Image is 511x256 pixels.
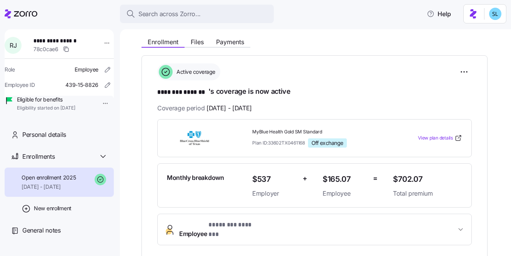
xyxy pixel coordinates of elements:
span: New enrollment [34,204,72,212]
span: Active coverage [174,68,215,76]
span: 78c0cae6 [33,45,58,53]
span: Search across Zorro... [138,9,201,19]
span: R J [10,42,17,48]
button: Search across Zorro... [120,5,274,23]
span: View plan details [418,135,453,142]
span: Off exchange [311,140,343,146]
span: [DATE] - [DATE] [206,103,252,113]
span: [DATE] - [DATE] [22,183,76,191]
span: Employee ID [5,81,35,89]
a: View plan details [418,134,462,142]
span: Enrollment [148,39,178,45]
span: $702.07 [393,173,462,186]
span: General notes [22,226,61,235]
h1: 's coverage is now active [157,86,472,97]
span: Files [191,39,204,45]
span: Monthly breakdown [167,173,224,183]
span: Role [5,66,15,73]
span: Employer [252,189,296,198]
span: Employee [323,189,367,198]
span: Eligible for benefits [17,96,75,103]
span: Plan ID: 33602TX0461168 [252,140,305,146]
span: MyBlue Health Gold SM Standard [252,129,387,135]
span: = [373,173,378,184]
span: Personal details [22,130,66,140]
span: Open enrollment 2025 [22,174,76,181]
img: 7c620d928e46699fcfb78cede4daf1d1 [489,8,501,20]
span: Coverage period [157,103,252,113]
span: Enrollments [22,152,55,161]
span: Help [427,9,451,18]
img: Blue Cross and Blue Shield of Texas [167,129,222,147]
span: Total premium [393,189,462,198]
span: Employee [75,66,98,73]
span: Employee [179,220,263,239]
span: $537 [252,173,296,186]
span: $165.07 [323,173,367,186]
span: + [303,173,307,184]
span: Payments [216,39,244,45]
span: 439-15-8826 [65,81,98,89]
span: Eligibility started on [DATE] [17,105,75,111]
button: Help [421,6,457,22]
